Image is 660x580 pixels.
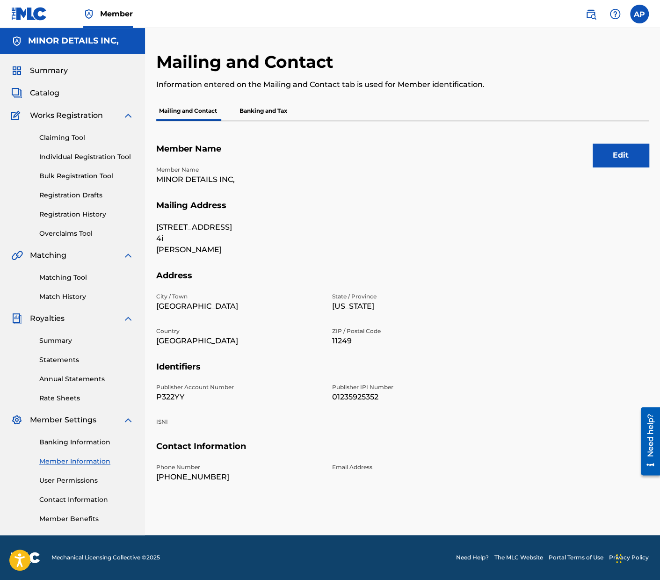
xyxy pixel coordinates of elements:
a: Member Benefits [39,514,134,524]
a: CatalogCatalog [11,87,59,99]
h5: Member Name [156,144,649,166]
img: expand [123,414,134,426]
p: MINOR DETAILS INC, [156,174,321,185]
a: Individual Registration Tool [39,152,134,162]
p: Country [156,327,321,335]
a: Bulk Registration Tool [39,171,134,181]
h5: Identifiers [156,362,649,384]
div: Drag [616,544,622,573]
img: search [585,8,596,20]
span: Summary [30,65,68,76]
a: Registration History [39,210,134,219]
a: Public Search [581,5,600,23]
a: Overclaims Tool [39,229,134,239]
p: 01235925352 [332,391,497,403]
p: [US_STATE] [332,301,497,312]
a: Registration Drafts [39,190,134,200]
p: P322YY [156,391,321,403]
p: ISNI [156,418,321,426]
img: expand [123,250,134,261]
h2: Mailing and Contact [156,51,338,72]
img: Works Registration [11,110,23,121]
p: [GEOGRAPHIC_DATA] [156,301,321,312]
a: Statements [39,355,134,365]
p: [PHONE_NUMBER] [156,471,321,483]
h5: MINOR DETAILS INC, [28,36,119,46]
span: Catalog [30,87,59,99]
img: expand [123,110,134,121]
span: Royalties [30,313,65,324]
h5: Mailing Address [156,200,649,222]
a: Annual Statements [39,374,134,384]
p: [STREET_ADDRESS] [156,222,321,233]
a: Need Help? [456,553,489,562]
p: Publisher IPI Number [332,383,497,391]
p: Banking and Tax [237,101,290,121]
p: [PERSON_NAME] [156,244,321,255]
a: Contact Information [39,495,134,505]
img: Matching [11,250,23,261]
p: Mailing and Contact [156,101,220,121]
a: The MLC Website [494,553,543,562]
iframe: Chat Widget [613,535,660,580]
a: Matching Tool [39,273,134,283]
a: Privacy Policy [609,553,649,562]
a: Summary [39,336,134,346]
p: Email Address [332,463,497,471]
img: MLC Logo [11,7,47,21]
img: Royalties [11,313,22,324]
p: City / Town [156,292,321,301]
img: Accounts [11,36,22,47]
p: 11249 [332,335,497,347]
iframe: Resource Center [634,404,660,479]
h5: Address [156,270,649,292]
a: Banking Information [39,437,134,447]
span: Mechanical Licensing Collective © 2025 [51,553,160,562]
p: Member Name [156,166,321,174]
div: User Menu [630,5,649,23]
p: Phone Number [156,463,321,471]
a: Match History [39,292,134,302]
p: [GEOGRAPHIC_DATA] [156,335,321,347]
a: SummarySummary [11,65,68,76]
span: Member [100,8,133,19]
img: expand [123,313,134,324]
p: Information entered on the Mailing and Contact tab is used for Member identification. [156,79,536,90]
span: Matching [30,250,66,261]
h5: Contact Information [156,441,649,463]
a: Portal Terms of Use [549,553,603,562]
p: State / Province [332,292,497,301]
img: logo [11,552,40,563]
button: Edit [593,144,649,167]
a: Rate Sheets [39,393,134,403]
a: Member Information [39,457,134,466]
img: Summary [11,65,22,76]
span: Works Registration [30,110,103,121]
img: help [609,8,621,20]
img: Catalog [11,87,22,99]
p: ZIP / Postal Code [332,327,497,335]
img: Member Settings [11,414,22,426]
a: Claiming Tool [39,133,134,143]
a: User Permissions [39,476,134,486]
p: Publisher Account Number [156,383,321,391]
div: Help [606,5,624,23]
span: Member Settings [30,414,96,426]
p: 4i [156,233,321,244]
img: Top Rightsholder [83,8,94,20]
